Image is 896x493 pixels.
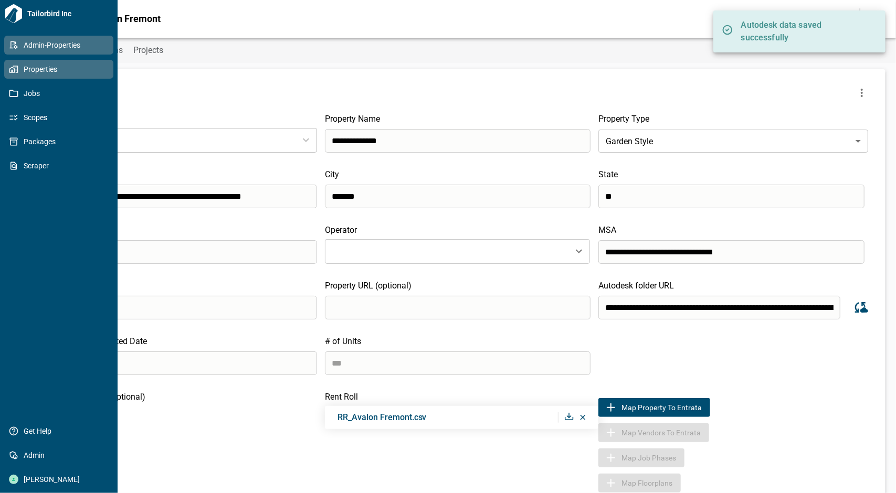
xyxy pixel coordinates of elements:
[51,240,317,264] input: search
[851,82,872,103] button: more
[51,351,317,375] input: search
[598,296,840,319] input: search
[18,474,103,485] span: [PERSON_NAME]
[4,84,113,103] a: Jobs
[4,156,113,175] a: Scraper
[18,88,103,99] span: Jobs
[18,450,103,460] span: Admin
[325,281,412,291] span: Property URL (optional)
[23,8,113,19] span: Tailorbird Inc
[18,136,103,147] span: Packages
[18,426,103,436] span: Get Help
[51,296,317,319] input: search
[325,169,339,179] span: City
[598,126,868,156] div: Garden Style
[51,185,317,208] input: search
[338,412,427,422] span: RR_Avalon Fremont.csv
[598,169,618,179] span: State
[18,160,103,171] span: Scraper
[325,114,380,124] span: Property Name
[18,40,103,50] span: Admin-Properties
[741,19,867,44] p: Autodesk data saved successfully
[325,129,591,153] input: search
[4,446,113,465] a: Admin
[4,132,113,151] a: Packages
[848,295,872,319] button: Sync data from Autodesk
[133,45,163,56] span: Projects
[598,225,616,235] span: MSA
[18,64,103,74] span: Properties
[325,296,591,319] input: search
[598,185,865,208] input: search
[598,114,649,124] span: Property Type
[572,244,586,259] button: Open
[598,398,710,417] button: Map to EntrataMap Property to Entrata
[325,225,357,235] span: Operator
[598,281,674,291] span: Autodesk folder URL
[605,401,617,414] img: Map to Entrata
[4,108,113,127] a: Scopes
[4,60,113,79] a: Properties
[18,112,103,123] span: Scopes
[4,36,113,55] a: Admin-Properties
[325,336,361,346] span: # of Units
[325,185,591,208] input: search
[598,240,865,264] input: search
[27,38,896,63] div: base tabs
[325,392,358,402] span: Rent Roll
